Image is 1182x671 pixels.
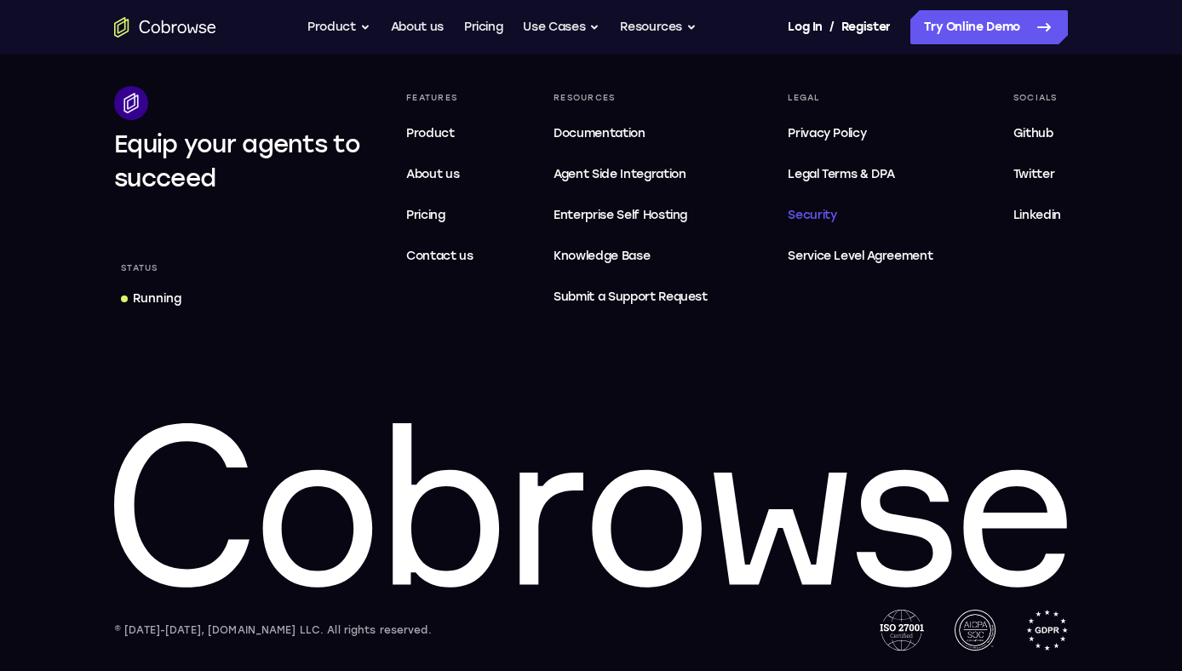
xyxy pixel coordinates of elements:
a: Legal Terms & DPA [781,158,939,192]
a: Pricing [399,198,480,232]
a: Privacy Policy [781,117,939,151]
div: Running [133,290,181,307]
span: Twitter [1013,167,1055,181]
a: Try Online Demo [910,10,1068,44]
span: Legal Terms & DPA [788,167,894,181]
a: Log In [788,10,822,44]
span: Submit a Support Request [554,287,708,307]
div: Status [114,256,165,280]
span: Agent Side Integration [554,164,708,185]
div: Legal [781,86,939,110]
a: About us [399,158,480,192]
a: Github [1007,117,1068,151]
button: Resources [620,10,697,44]
img: AICPA SOC [955,610,996,651]
a: Go to the home page [114,17,216,37]
span: Github [1013,126,1053,141]
a: Submit a Support Request [547,280,714,314]
a: About us [391,10,444,44]
div: © [DATE]-[DATE], [DOMAIN_NAME] LLC. All rights reserved. [114,622,432,639]
span: / [829,17,835,37]
div: Features [399,86,480,110]
a: Security [781,198,939,232]
span: Contact us [406,249,473,263]
span: Enterprise Self Hosting [554,205,708,226]
span: Product [406,126,455,141]
span: Pricing [406,208,445,222]
span: About us [406,167,459,181]
a: Service Level Agreement [781,239,939,273]
a: Linkedin [1007,198,1068,232]
a: Register [841,10,891,44]
a: Enterprise Self Hosting [547,198,714,232]
span: Documentation [554,126,645,141]
button: Product [307,10,370,44]
span: Service Level Agreement [788,246,932,267]
a: Documentation [547,117,714,151]
span: Privacy Policy [788,126,866,141]
a: Running [114,284,188,314]
span: Equip your agents to succeed [114,129,360,192]
a: Twitter [1007,158,1068,192]
div: Resources [547,86,714,110]
a: Agent Side Integration [547,158,714,192]
a: Product [399,117,480,151]
a: Pricing [464,10,503,44]
img: GDPR [1026,610,1068,651]
button: Use Cases [523,10,600,44]
a: Contact us [399,239,480,273]
span: Knowledge Base [554,249,650,263]
span: Linkedin [1013,208,1061,222]
a: Knowledge Base [547,239,714,273]
div: Socials [1007,86,1068,110]
span: Security [788,208,836,222]
img: ISO [880,610,924,651]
